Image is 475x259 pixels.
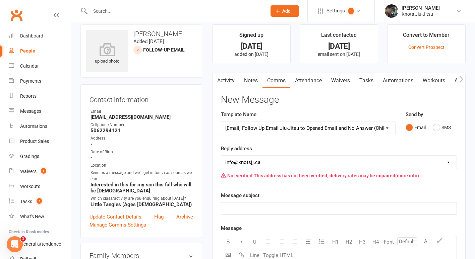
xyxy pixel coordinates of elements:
a: Reports [9,89,71,104]
div: Address [91,135,193,142]
a: Payments [9,74,71,89]
label: Template Name [221,110,256,118]
a: Attendance [290,73,326,88]
a: Update Contact Details [90,213,141,221]
label: Message subject [221,191,259,199]
div: Reports [20,93,37,99]
a: What's New [9,209,71,224]
a: Comms [262,73,290,88]
a: Messages [9,104,71,119]
span: Settings [326,3,345,18]
a: Automations [378,73,418,88]
time: Added [DATE] [133,38,164,45]
span: 1 [20,236,26,242]
div: Signed up [239,31,263,43]
div: People [20,48,35,54]
input: Default [397,237,417,246]
a: Calendar [9,59,71,74]
a: Tasks [355,73,378,88]
a: Waivers [326,73,355,88]
a: Product Sales [9,134,71,149]
a: Workouts [9,179,71,194]
div: Which class/activity are you enquiring about [DATE]? [91,195,193,202]
div: Date of Birth [91,149,193,155]
p: added on [DATE] [219,52,284,57]
span: 7 [37,198,42,204]
button: Email [406,121,426,134]
strong: - [91,155,193,161]
div: General attendance [20,241,61,247]
div: [PERSON_NAME] [402,5,440,11]
div: What's New [20,214,44,219]
button: H4 [369,235,382,249]
a: Convert Prospect [408,45,444,50]
a: Flag [154,213,164,221]
a: Waivers 1 [9,164,71,179]
a: Dashboard [9,28,71,44]
button: Add [271,5,299,17]
span: 1 [41,168,46,174]
a: Workouts [418,73,450,88]
div: This address has not been verified; delivery rates may be impaired [221,169,457,182]
a: People [9,44,71,59]
div: Gradings [20,154,39,159]
strong: 5062294121 [91,127,193,134]
strong: - [91,141,193,147]
div: Automations [20,123,47,129]
a: Archive [176,213,193,221]
span: 1 [348,8,354,14]
a: Activity [213,73,239,88]
strong: [EMAIL_ADDRESS][DOMAIN_NAME] [91,114,193,120]
label: Reply address [221,145,252,153]
div: Last contacted [321,31,357,43]
div: Location [91,162,193,169]
div: Payments [20,78,41,84]
div: Calendar [20,63,39,69]
div: upload photo [86,43,128,65]
div: Knots Jiu-Jitsu [402,11,440,17]
div: Product Sales [20,139,49,144]
a: General attendance kiosk mode [9,237,71,252]
a: Notes [239,73,262,88]
h3: Contact information [90,93,193,103]
iframe: Intercom live chat [7,236,23,252]
span: Add [282,8,291,14]
div: Email [91,108,193,115]
img: thumb_image1614103803.png [385,4,398,18]
button: SMS [433,121,451,134]
button: H1 [329,235,342,249]
strong: Little Tangles (Ages [DEMOGRAPHIC_DATA]) [91,201,193,207]
input: Search... [88,6,262,16]
div: Waivers [20,169,37,174]
a: Manage Comms Settings [90,221,146,229]
h3: New Message [221,95,457,105]
a: Tasks 7 [9,194,71,209]
a: Automations [9,119,71,134]
div: Messages [20,108,41,114]
button: H2 [342,235,355,249]
div: Convert to Member [403,31,450,43]
a: Clubworx [8,7,25,23]
button: Font [382,235,396,249]
div: [DATE] [306,43,372,50]
button: U [248,235,261,249]
label: Message [221,224,242,232]
div: Cellphone Number [91,122,193,128]
div: [DATE] [219,43,284,50]
div: Tasks [20,199,32,204]
span: U [253,239,256,245]
h3: [PERSON_NAME] [86,30,196,37]
label: Send by [406,110,423,118]
div: Send us a message and we'll get in touch as soon as we can. [91,170,193,182]
strong: Interested in this for my son this fall who will be [DEMOGRAPHIC_DATA] [91,182,193,194]
a: (more info). [395,173,420,178]
div: Workouts [20,184,40,189]
a: Gradings [9,149,71,164]
div: Dashboard [20,33,43,38]
span: Follow-up Email [143,47,185,53]
strong: Not verified: [227,173,254,178]
button: A [419,235,432,249]
button: H3 [355,235,369,249]
p: email sent on [DATE] [306,52,372,57]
